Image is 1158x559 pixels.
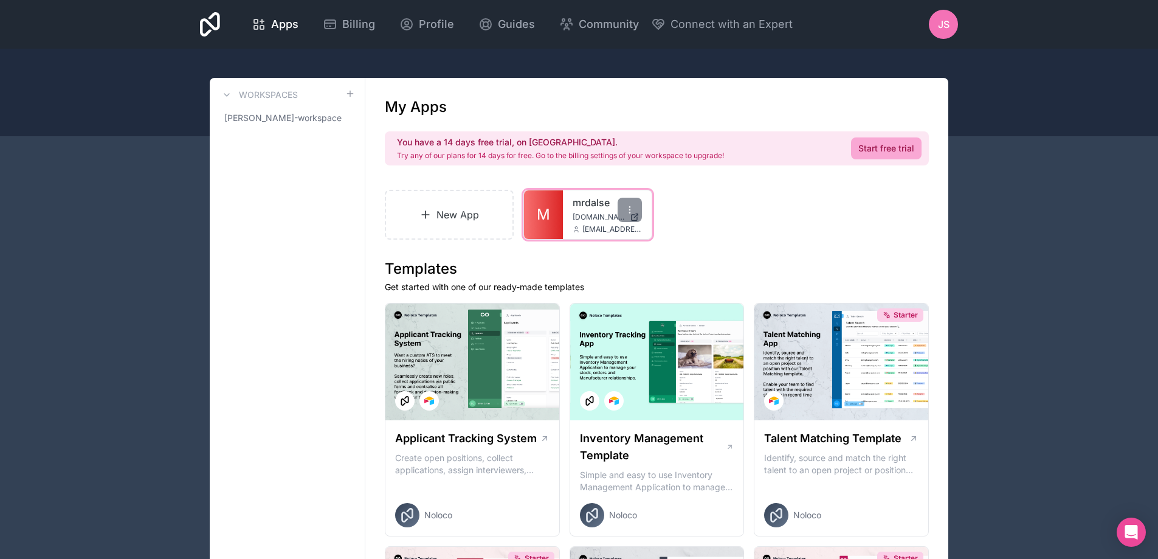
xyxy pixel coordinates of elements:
[397,136,724,148] h2: You have a 14 days free trial, on [GEOGRAPHIC_DATA].
[397,151,724,161] p: Try any of our plans for 14 days for free. Go to the billing settings of your workspace to upgrade!
[609,396,619,406] img: Airtable Logo
[395,430,537,447] h1: Applicant Tracking System
[469,11,545,38] a: Guides
[224,112,342,124] span: [PERSON_NAME]-workspace
[573,212,625,222] span: [DOMAIN_NAME]
[537,205,550,224] span: M
[764,430,901,447] h1: Talent Matching Template
[651,16,793,33] button: Connect with an Expert
[385,281,929,293] p: Get started with one of our ready-made templates
[793,509,821,521] span: Noloco
[342,16,375,33] span: Billing
[385,190,514,240] a: New App
[894,310,918,320] span: Starter
[424,509,452,521] span: Noloco
[938,17,949,32] span: js
[419,16,454,33] span: Profile
[385,259,929,279] h1: Templates
[582,224,642,234] span: [EMAIL_ADDRESS][DOMAIN_NAME]
[424,396,434,406] img: Airtable Logo
[579,16,639,33] span: Community
[1117,518,1146,547] div: Open Intercom Messenger
[573,212,642,222] a: [DOMAIN_NAME]
[851,137,922,159] a: Start free trial
[550,11,649,38] a: Community
[769,396,779,406] img: Airtable Logo
[313,11,385,38] a: Billing
[580,469,734,493] p: Simple and easy to use Inventory Management Application to manage your stock, orders and Manufact...
[580,430,726,464] h1: Inventory Management Template
[524,190,563,239] a: M
[670,16,793,33] span: Connect with an Expert
[390,11,464,38] a: Profile
[609,509,637,521] span: Noloco
[764,452,918,476] p: Identify, source and match the right talent to an open project or position with our Talent Matchi...
[219,88,298,102] a: Workspaces
[271,16,298,33] span: Apps
[385,97,447,117] h1: My Apps
[219,107,355,129] a: [PERSON_NAME]-workspace
[239,89,298,101] h3: Workspaces
[242,11,308,38] a: Apps
[498,16,535,33] span: Guides
[395,452,550,476] p: Create open positions, collect applications, assign interviewers, centralise candidate feedback a...
[573,195,642,210] a: mrdalse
